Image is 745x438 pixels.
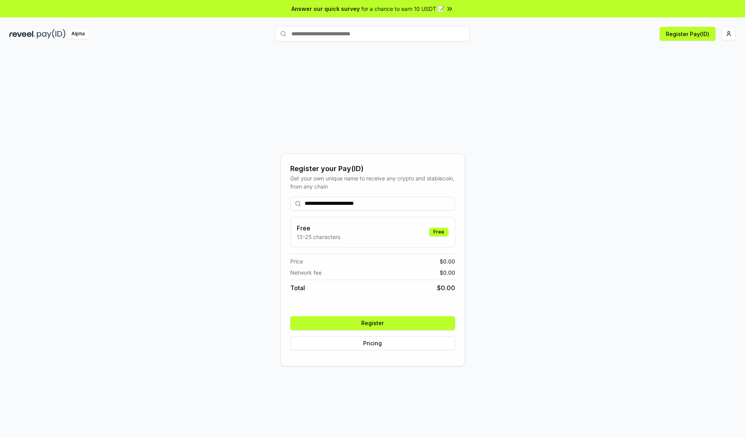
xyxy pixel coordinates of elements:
[67,29,89,39] div: Alpha
[9,29,35,39] img: reveel_dark
[429,228,449,236] div: Free
[297,223,340,233] h3: Free
[437,283,455,293] span: $ 0.00
[297,233,340,241] p: 13-25 characters
[290,283,305,293] span: Total
[440,268,455,277] span: $ 0.00
[440,257,455,265] span: $ 0.00
[291,5,360,13] span: Answer our quick survey
[37,29,66,39] img: pay_id
[290,163,455,174] div: Register your Pay(ID)
[290,268,322,277] span: Network fee
[290,336,455,350] button: Pricing
[361,5,444,13] span: for a chance to earn 10 USDT 📝
[290,316,455,330] button: Register
[290,174,455,190] div: Get your own unique name to receive any crypto and stablecoin, from any chain
[290,257,303,265] span: Price
[660,27,716,41] button: Register Pay(ID)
